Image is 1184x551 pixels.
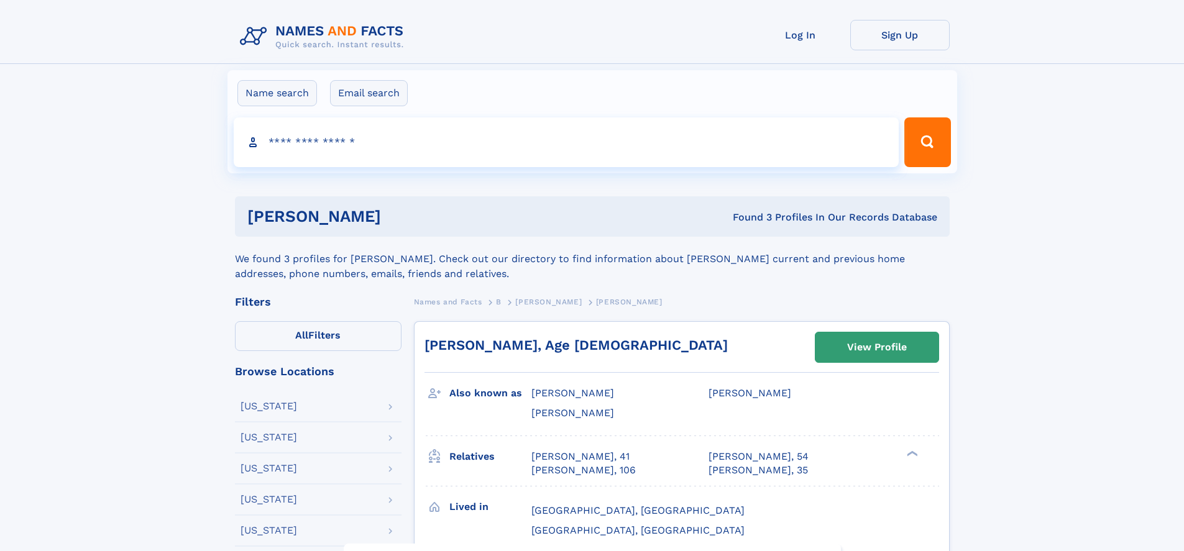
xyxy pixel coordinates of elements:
[241,526,297,535] div: [US_STATE]
[496,294,502,309] a: B
[241,432,297,442] div: [US_STATE]
[596,298,663,306] span: [PERSON_NAME]
[531,407,614,419] span: [PERSON_NAME]
[709,463,808,477] a: [PERSON_NAME], 35
[531,387,614,399] span: [PERSON_NAME]
[531,463,636,477] a: [PERSON_NAME], 106
[449,446,531,467] h3: Relatives
[241,463,297,473] div: [US_STATE]
[515,294,582,309] a: [PERSON_NAME]
[424,337,728,353] a: [PERSON_NAME], Age [DEMOGRAPHIC_DATA]
[904,117,950,167] button: Search Button
[531,524,745,536] span: [GEOGRAPHIC_DATA], [GEOGRAPHIC_DATA]
[557,211,937,224] div: Found 3 Profiles In Our Records Database
[234,117,899,167] input: search input
[414,294,482,309] a: Names and Facts
[531,504,745,516] span: [GEOGRAPHIC_DATA], [GEOGRAPHIC_DATA]
[235,366,402,377] div: Browse Locations
[709,450,809,463] a: [PERSON_NAME], 54
[247,209,557,224] h1: [PERSON_NAME]
[496,298,502,306] span: B
[531,450,630,463] a: [PERSON_NAME], 41
[241,401,297,411] div: [US_STATE]
[815,332,938,362] a: View Profile
[709,387,791,399] span: [PERSON_NAME]
[237,80,317,106] label: Name search
[235,321,402,351] label: Filters
[904,449,919,457] div: ❯
[751,20,850,50] a: Log In
[241,494,297,504] div: [US_STATE]
[449,383,531,404] h3: Also known as
[235,20,414,53] img: Logo Names and Facts
[850,20,950,50] a: Sign Up
[330,80,408,106] label: Email search
[235,296,402,307] div: Filters
[449,496,531,517] h3: Lived in
[847,333,907,362] div: View Profile
[515,298,582,306] span: [PERSON_NAME]
[295,329,308,341] span: All
[235,237,950,281] div: We found 3 profiles for [PERSON_NAME]. Check out our directory to find information about [PERSON_...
